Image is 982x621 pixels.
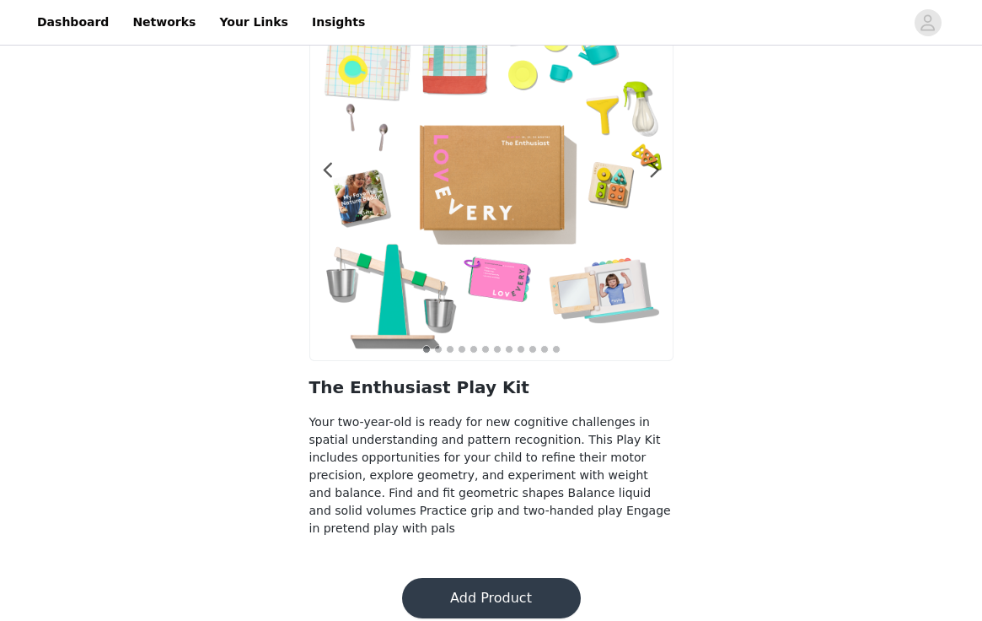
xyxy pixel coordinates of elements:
a: Insights [302,3,375,41]
button: Add Product [402,578,581,618]
button: 4 [458,345,466,354]
button: 9 [517,345,525,354]
button: 7 [493,345,502,354]
button: 3 [446,345,454,354]
a: Your Links [209,3,298,41]
button: 6 [481,345,490,354]
button: 1 [422,345,431,354]
h4: Your two-year-old is ready for new cognitive challenges in spatial understanding and pattern reco... [309,413,673,537]
button: 10 [529,345,537,354]
a: Dashboard [27,3,119,41]
button: 8 [505,345,513,354]
button: 2 [434,345,443,354]
a: Networks [122,3,206,41]
button: 12 [552,345,561,354]
div: avatar [920,9,936,36]
button: 11 [540,345,549,354]
button: 5 [470,345,478,354]
h2: The Enthusiast Play Kit [309,375,673,400]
